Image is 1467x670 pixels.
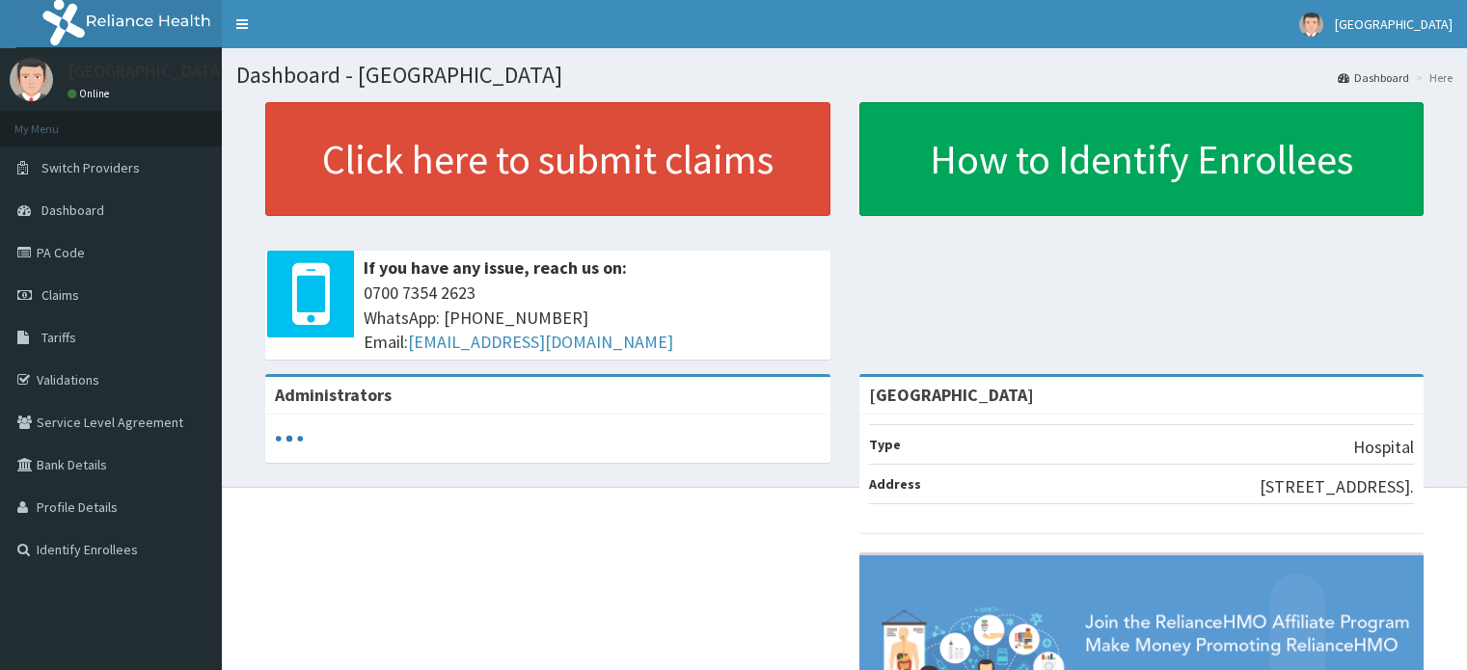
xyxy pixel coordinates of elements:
strong: [GEOGRAPHIC_DATA] [869,384,1034,406]
a: Click here to submit claims [265,102,830,216]
b: Administrators [275,384,392,406]
a: Dashboard [1338,69,1409,86]
span: Claims [41,286,79,304]
span: 0700 7354 2623 WhatsApp: [PHONE_NUMBER] Email: [364,281,821,355]
li: Here [1411,69,1453,86]
b: If you have any issue, reach us on: [364,256,627,279]
svg: audio-loading [275,424,304,453]
img: User Image [1299,13,1323,37]
span: Switch Providers [41,159,140,176]
p: [GEOGRAPHIC_DATA] [68,63,227,80]
span: Dashboard [41,201,104,219]
b: Type [869,436,901,453]
a: Online [68,87,114,100]
p: Hospital [1353,435,1414,460]
span: [GEOGRAPHIC_DATA] [1335,15,1453,33]
b: Address [869,475,921,493]
a: How to Identify Enrollees [859,102,1425,216]
img: User Image [10,58,53,101]
h1: Dashboard - [GEOGRAPHIC_DATA] [236,63,1453,88]
a: [EMAIL_ADDRESS][DOMAIN_NAME] [408,331,673,353]
span: Tariffs [41,329,76,346]
p: [STREET_ADDRESS]. [1260,474,1414,499]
